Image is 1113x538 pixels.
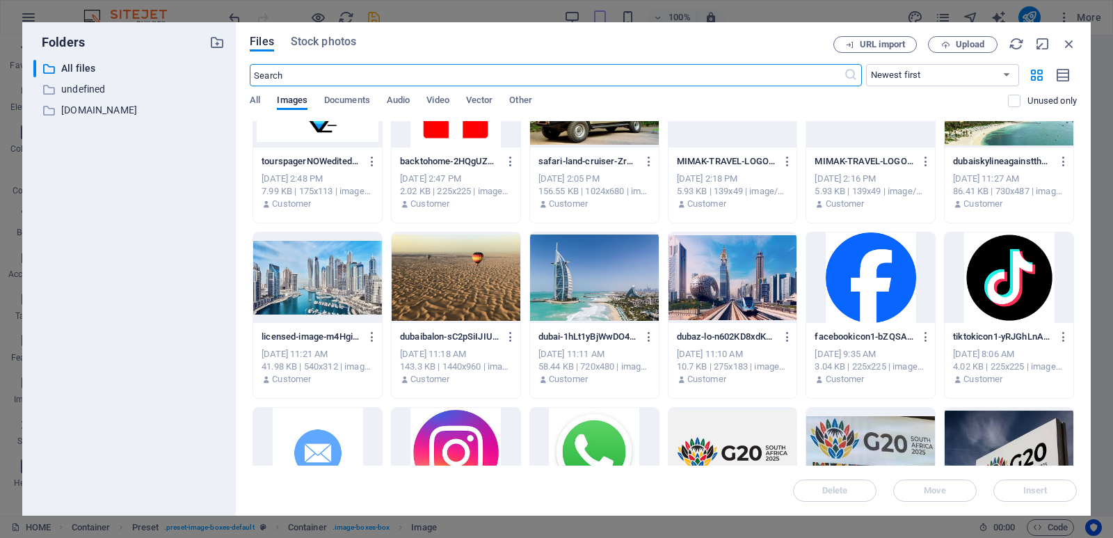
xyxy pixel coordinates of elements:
[250,92,260,111] span: All
[538,185,650,198] div: 156.55 KB | 1024x680 | image/jpeg
[277,92,307,111] span: Images
[262,185,374,198] div: 7.99 KB | 175x113 | image/png
[250,33,274,50] span: Files
[209,35,225,50] i: Create new folder
[387,92,410,111] span: Audio
[538,348,650,361] div: [DATE] 11:11 AM
[833,36,917,53] button: URL import
[272,198,311,210] p: Customer
[815,361,927,373] div: 3.04 KB | 225x225 | image/png
[1035,36,1050,52] i: Minimize
[687,198,726,210] p: Customer
[262,331,360,343] p: licensed-image-m4HginGnpslkp76kawq1Pw.jpg
[400,348,512,361] div: [DATE] 11:18 AM
[677,331,776,343] p: dubaz-lo-n602KD8xdK_fijVxxKQ.jpg
[262,173,374,185] div: [DATE] 2:48 PM
[963,373,1002,386] p: Customer
[677,185,789,198] div: 5.93 KB | 139x49 | image/png
[61,81,199,97] p: undefined
[953,185,1065,198] div: 86.41 KB | 730x487 | image/jpeg
[677,155,776,168] p: MIMAK-TRAVEL-LOGO-139x49-1-WJBF9FPJJ-1BKSwq5mx6fQ-pdlVafwFAzQN50wXcYgLbQ.png
[538,173,650,185] div: [DATE] 2:05 PM
[953,331,1052,343] p: tiktokicon1-yRJGhLnAvQxEssUiaoMByQ.png
[677,348,789,361] div: [DATE] 11:10 AM
[400,185,512,198] div: 2.02 KB | 225x225 | image/png
[33,33,85,52] p: Folders
[815,331,913,343] p: facebookicon1-bZQSAWk_7z-waDQV7IBfbw.png
[928,36,998,53] button: Upload
[538,331,637,343] p: dubai-1hLt1yBjWwDO4dzzTLb_BA.jpg
[324,92,370,111] span: Documents
[963,198,1002,210] p: Customer
[826,373,865,386] p: Customer
[400,331,499,343] p: dubaibalon-sC2pSiIJIUVGgap5Bqn10g.webp
[549,198,588,210] p: Customer
[860,40,905,49] span: URL import
[538,155,637,168] p: safari-land-cruiser-Zr84xz2y6XFmYIELJ3v8rA.jpg
[262,361,374,373] div: 41.98 KB | 540x312 | image/jpeg
[61,102,199,118] p: [DOMAIN_NAME]
[1027,95,1077,107] p: Displays only files that are not in use on the website. Files added during this session can still...
[426,92,449,111] span: Video
[953,173,1065,185] div: [DATE] 11:27 AM
[400,361,512,373] div: 143.3 KB | 1440x960 | image/webp
[262,348,374,361] div: [DATE] 11:21 AM
[33,81,225,98] div: undefined
[953,361,1065,373] div: 4.02 KB | 225x225 | image/png
[956,40,984,49] span: Upload
[400,155,499,168] p: backtohome-2HQgUZg3_AS1JoCI5l5UcQ.png
[400,173,512,185] div: [DATE] 2:47 PM
[677,173,789,185] div: [DATE] 2:18 PM
[262,155,360,168] p: tourspagerNOWedited2-YtNp8gvwXhLCBrOgh4etAQ.png
[33,60,36,77] div: ​
[815,155,913,168] p: MIMAK-TRAVEL-LOGO-139x49-1-WJBF9FPJJ-1BKSwq5mx6fQ-iFGbh1tbc6hlekB6Ubp6Fg.png
[953,155,1052,168] p: dubaiskylineagainstthebeachfront-1KuV2afMki3D05nJJpDOrg.jpg
[538,361,650,373] div: 58.44 KB | 720x480 | image/jpeg
[815,185,927,198] div: 5.93 KB | 139x49 | image/png
[953,348,1065,361] div: [DATE] 8:06 AM
[410,373,449,386] p: Customer
[1009,36,1024,52] i: Reload
[509,92,531,111] span: Other
[466,92,493,111] span: Vector
[815,348,927,361] div: [DATE] 9:35 AM
[33,102,225,119] div: [DOMAIN_NAME]
[826,198,865,210] p: Customer
[250,64,843,86] input: Search
[61,61,199,77] p: All files
[815,173,927,185] div: [DATE] 2:16 PM
[291,33,356,50] span: Stock photos
[1062,36,1077,52] i: Close
[549,373,588,386] p: Customer
[687,373,726,386] p: Customer
[410,198,449,210] p: Customer
[272,373,311,386] p: Customer
[677,361,789,373] div: 10.7 KB | 275x183 | image/jpeg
